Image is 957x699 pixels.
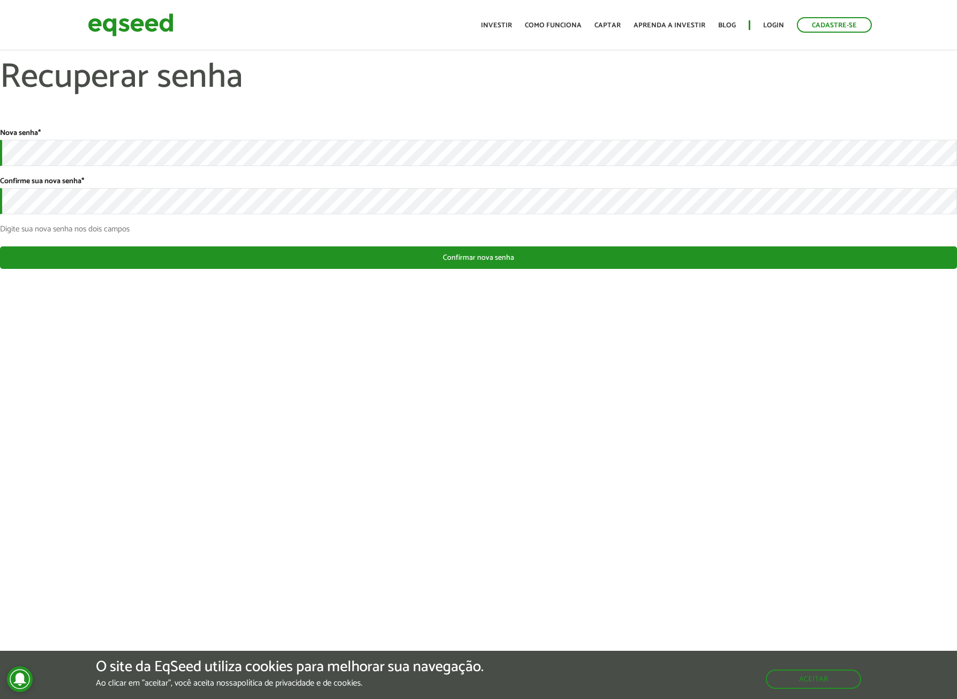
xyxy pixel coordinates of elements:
span: Este campo é obrigatório. [38,127,41,139]
a: Investir [481,22,512,29]
a: Blog [718,22,736,29]
img: EqSeed [88,11,174,39]
h5: O site da EqSeed utiliza cookies para melhorar sua navegação. [96,659,484,675]
a: Login [763,22,784,29]
a: Como funciona [525,22,582,29]
a: Captar [594,22,621,29]
a: Cadastre-se [797,17,872,33]
p: Ao clicar em "aceitar", você aceita nossa . [96,678,484,688]
button: Aceitar [766,670,861,689]
a: Aprenda a investir [634,22,705,29]
span: Este campo é obrigatório. [81,175,84,187]
a: política de privacidade e de cookies [237,679,361,688]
